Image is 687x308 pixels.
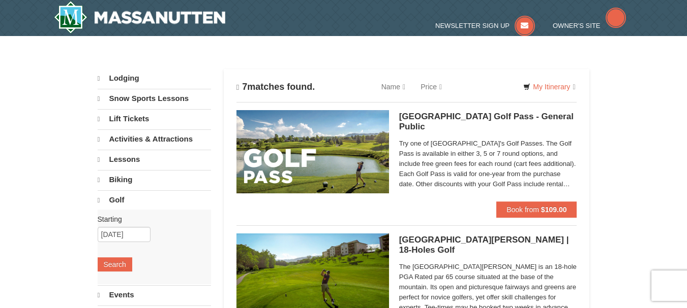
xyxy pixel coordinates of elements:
[435,22,510,29] span: Newsletter Sign Up
[435,22,535,29] a: Newsletter Sign Up
[541,206,567,214] strong: $109.00
[236,110,389,193] img: 6619859-108-f6e09677.jpg
[98,69,211,88] a: Lodging
[553,22,626,29] a: Owner's Site
[98,150,211,169] a: Lessons
[98,129,211,149] a: Activities & Attractions
[496,201,577,218] button: Book from $109.00
[98,214,203,224] label: Starting
[98,109,211,128] a: Lift Tickets
[98,257,132,271] button: Search
[399,112,577,132] h5: [GEOGRAPHIC_DATA] Golf Pass - General Public
[54,1,226,33] img: Massanutten Resort Logo
[98,170,211,189] a: Biking
[553,22,601,29] span: Owner's Site
[98,285,211,304] a: Events
[374,77,413,97] a: Name
[54,1,226,33] a: Massanutten Resort
[413,77,450,97] a: Price
[242,82,247,92] span: 7
[506,206,539,214] span: Book from
[98,190,211,210] a: Golf
[399,235,577,255] h5: [GEOGRAPHIC_DATA][PERSON_NAME] | 18-Holes Golf
[98,89,211,108] a: Snow Sports Lessons
[517,79,582,94] a: My Itinerary
[399,139,577,189] span: Try one of [GEOGRAPHIC_DATA]'s Golf Passes. The Golf Pass is available in either 3, 5 or 7 round ...
[236,82,315,92] h4: matches found.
